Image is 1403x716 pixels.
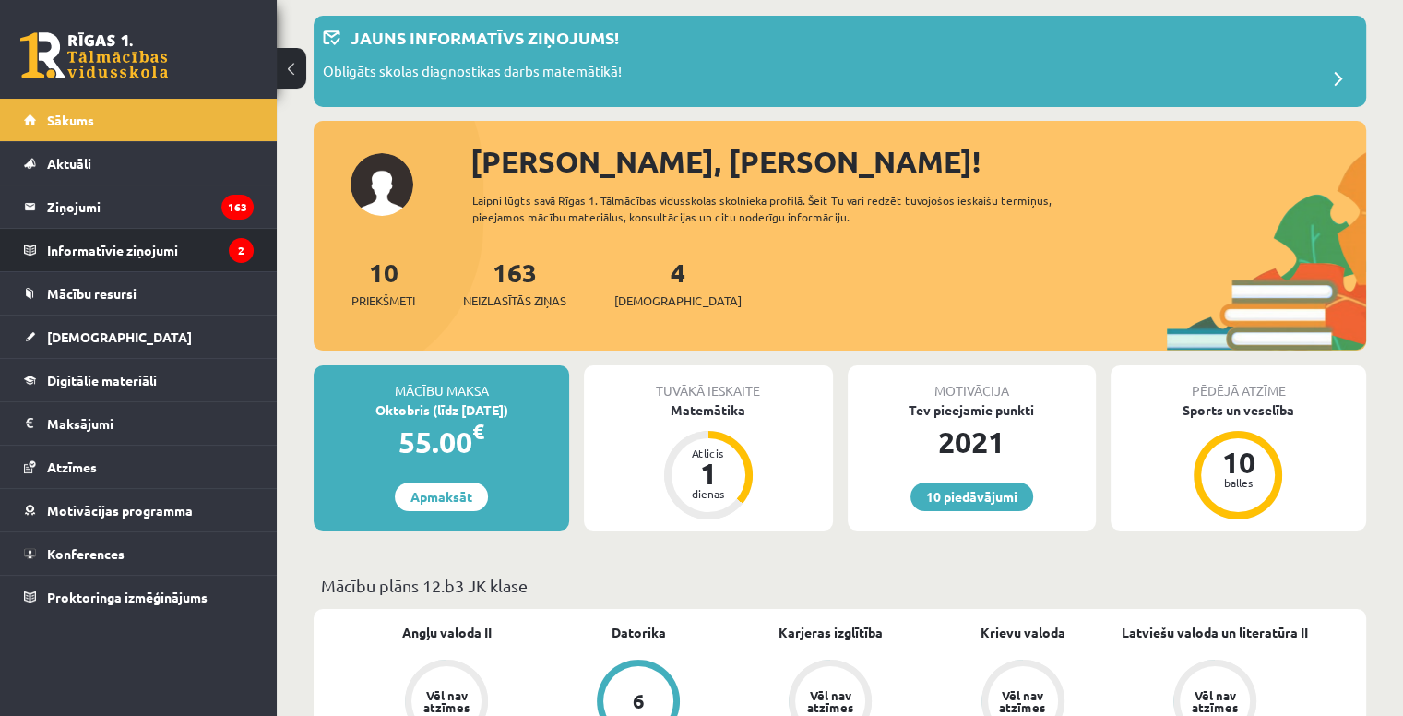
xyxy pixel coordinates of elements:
span: Konferences [47,545,125,562]
a: Konferences [24,532,254,575]
div: 10 [1210,447,1266,477]
span: Proktoringa izmēģinājums [47,589,208,605]
a: Krievu valoda [981,623,1065,642]
legend: Maksājumi [47,402,254,445]
a: Apmaksāt [395,483,488,511]
span: Neizlasītās ziņas [463,292,566,310]
a: Informatīvie ziņojumi2 [24,229,254,271]
a: Atzīmes [24,446,254,488]
div: Laipni lūgts savā Rīgas 1. Tālmācības vidusskolas skolnieka profilā. Šeit Tu vari redzēt tuvojošo... [472,192,1104,225]
div: Vēl nav atzīmes [804,689,856,713]
div: Matemātika [584,400,832,420]
a: 10Priekšmeti [351,256,415,310]
a: 163Neizlasītās ziņas [463,256,566,310]
span: € [472,418,484,445]
span: Priekšmeti [351,292,415,310]
a: Proktoringa izmēģinājums [24,576,254,618]
a: Sports un veselība 10 balles [1111,400,1366,522]
a: Datorika [612,623,666,642]
p: Mācību plāns 12.b3 JK klase [321,573,1359,598]
div: Pēdējā atzīme [1111,365,1366,400]
div: 55.00 [314,420,569,464]
span: Motivācijas programma [47,502,193,519]
div: Vēl nav atzīmes [1189,689,1241,713]
a: Latviešu valoda un literatūra II [1122,623,1308,642]
a: Karjeras izglītība [779,623,883,642]
a: Ziņojumi163 [24,185,254,228]
a: Motivācijas programma [24,489,254,531]
span: Digitālie materiāli [47,372,157,388]
div: Sports un veselība [1111,400,1366,420]
div: Oktobris (līdz [DATE]) [314,400,569,420]
i: 2 [229,238,254,263]
a: Digitālie materiāli [24,359,254,401]
div: Vēl nav atzīmes [997,689,1049,713]
a: 4[DEMOGRAPHIC_DATA] [614,256,742,310]
div: Tev pieejamie punkti [848,400,1096,420]
div: Atlicis [681,447,736,459]
a: Mācību resursi [24,272,254,315]
span: Mācību resursi [47,285,137,302]
a: Rīgas 1. Tālmācības vidusskola [20,32,168,78]
div: balles [1210,477,1266,488]
div: Mācību maksa [314,365,569,400]
span: Aktuāli [47,155,91,172]
div: 2021 [848,420,1096,464]
div: [PERSON_NAME], [PERSON_NAME]! [470,139,1366,184]
span: Sākums [47,112,94,128]
div: 1 [681,459,736,488]
a: Maksājumi [24,402,254,445]
a: Jauns informatīvs ziņojums! Obligāts skolas diagnostikas darbs matemātikā! [323,25,1357,98]
span: [DEMOGRAPHIC_DATA] [614,292,742,310]
i: 163 [221,195,254,220]
p: Obligāts skolas diagnostikas darbs matemātikā! [323,61,622,87]
a: 10 piedāvājumi [910,483,1033,511]
span: Atzīmes [47,459,97,475]
a: Sākums [24,99,254,141]
div: Vēl nav atzīmes [421,689,472,713]
a: Matemātika Atlicis 1 dienas [584,400,832,522]
a: Aktuāli [24,142,254,185]
div: 6 [633,691,645,711]
div: dienas [681,488,736,499]
span: [DEMOGRAPHIC_DATA] [47,328,192,345]
div: Tuvākā ieskaite [584,365,832,400]
legend: Informatīvie ziņojumi [47,229,254,271]
div: Motivācija [848,365,1096,400]
p: Jauns informatīvs ziņojums! [351,25,619,50]
legend: Ziņojumi [47,185,254,228]
a: [DEMOGRAPHIC_DATA] [24,316,254,358]
a: Angļu valoda II [402,623,492,642]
